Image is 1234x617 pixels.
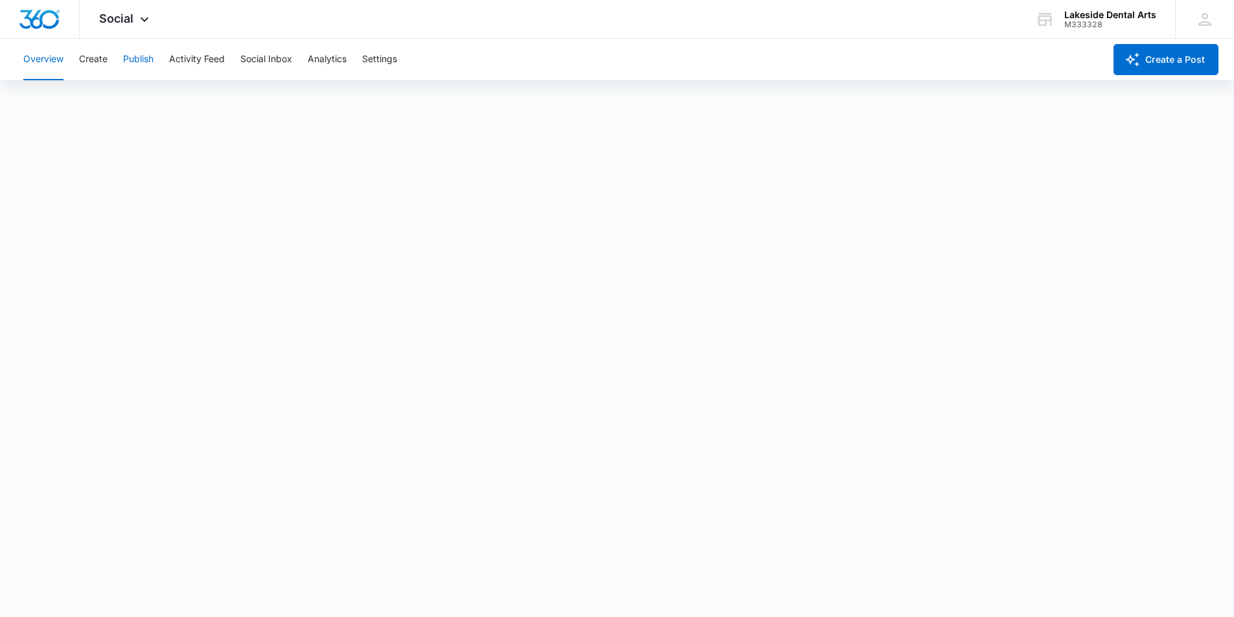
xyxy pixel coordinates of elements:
[123,39,154,80] button: Publish
[362,39,397,80] button: Settings
[169,39,225,80] button: Activity Feed
[1064,20,1156,29] div: account id
[1064,10,1156,20] div: account name
[99,12,133,25] span: Social
[23,39,63,80] button: Overview
[308,39,347,80] button: Analytics
[79,39,108,80] button: Create
[1114,44,1218,75] button: Create a Post
[240,39,292,80] button: Social Inbox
